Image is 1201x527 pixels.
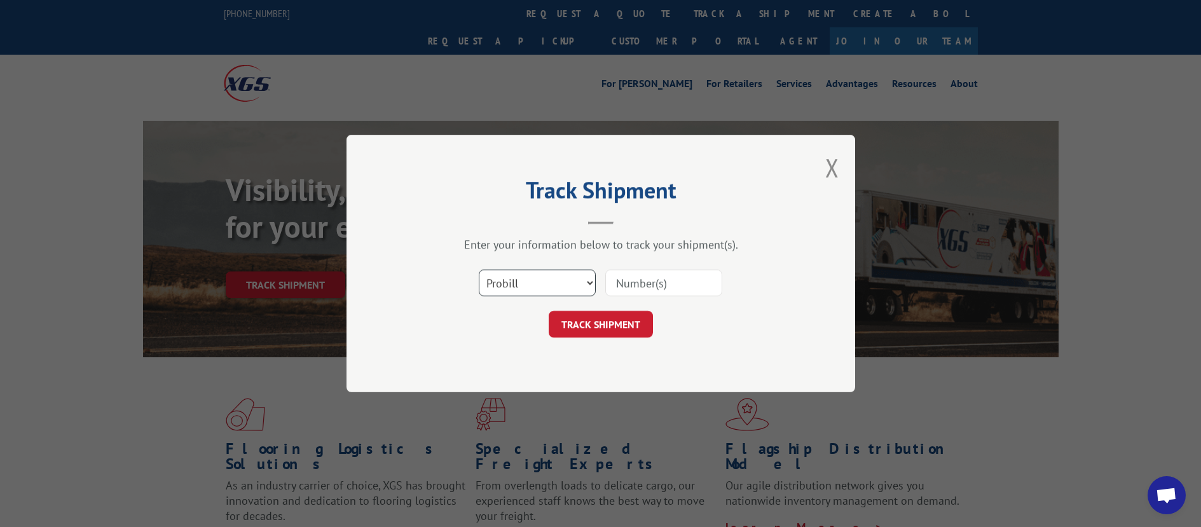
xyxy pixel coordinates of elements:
input: Number(s) [605,270,722,296]
button: TRACK SHIPMENT [549,311,653,338]
div: Open chat [1148,476,1186,514]
button: Close modal [825,151,839,184]
div: Enter your information below to track your shipment(s). [410,237,792,252]
h2: Track Shipment [410,181,792,205]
